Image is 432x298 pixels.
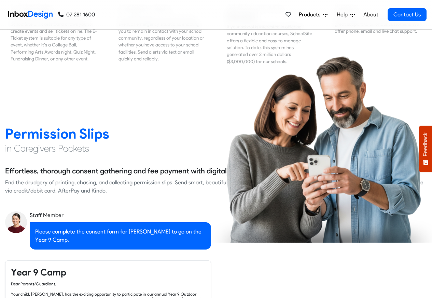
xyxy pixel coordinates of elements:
button: Feedback - Show survey [419,126,432,172]
a: 07 281 1600 [58,11,95,19]
a: Products [296,8,330,22]
a: Contact Us [388,8,427,21]
a: About [361,8,380,22]
div: If your school is interested in offering community education courses, SchoolSite offers a flexibl... [227,23,313,65]
span: Feedback [422,132,429,156]
a: Help [334,8,358,22]
h4: in Caregivers Pockets [5,142,427,155]
span: Products [299,11,323,19]
div: SchoolSite supports your school in the event of emergency situations, enabling you to remain in c... [119,14,205,62]
div: End the drudgery of printing, chasing, and collecting permission slips. Send smart, beautiful con... [5,179,427,195]
img: staff_avatar.png [5,211,27,233]
h2: Permission Slips [5,125,427,142]
div: For all your event ticketing needs, our SchoolSite E-Tickets Extra allows you to create events an... [11,14,97,62]
h5: Effortless, thorough consent gathering and fee payment with digital permission slips [5,166,280,176]
h4: Year 9 Camp [11,266,205,279]
div: Staff Member [30,211,211,219]
div: Please complete the consent form for [PERSON_NAME] to go on the Year 9 Camp. [30,222,211,250]
span: Help [337,11,350,19]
